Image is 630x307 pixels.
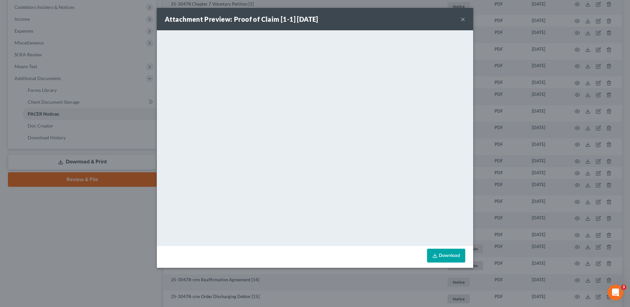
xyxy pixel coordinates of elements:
[165,15,318,23] strong: Attachment Preview: Proof of Claim [1-1] [DATE]
[157,30,473,244] iframe: <object ng-attr-data='[URL][DOMAIN_NAME]' type='application/pdf' width='100%' height='650px'></ob...
[427,249,465,263] a: Download
[461,15,465,23] button: ×
[621,285,626,290] span: 3
[608,285,623,300] iframe: Intercom live chat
